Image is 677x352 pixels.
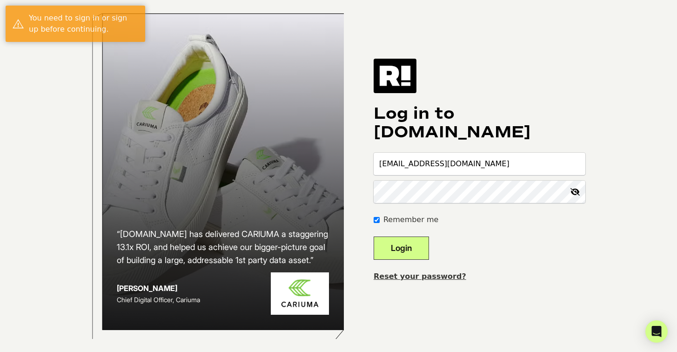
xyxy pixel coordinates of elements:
h2: “[DOMAIN_NAME] has delivered CARIUMA a staggering 13.1x ROI, and helped us achieve our bigger-pic... [117,228,329,267]
div: You need to sign in or sign up before continuing. [29,13,138,35]
label: Remember me [383,214,438,225]
a: Reset your password? [374,272,466,281]
span: Chief Digital Officer, Cariuma [117,296,200,304]
strong: [PERSON_NAME] [117,284,177,293]
input: Email [374,153,585,175]
img: Cariuma [271,272,329,315]
img: Retention.com [374,59,416,93]
h1: Log in to [DOMAIN_NAME] [374,104,585,142]
div: Open Intercom Messenger [645,320,668,343]
button: Login [374,237,429,260]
